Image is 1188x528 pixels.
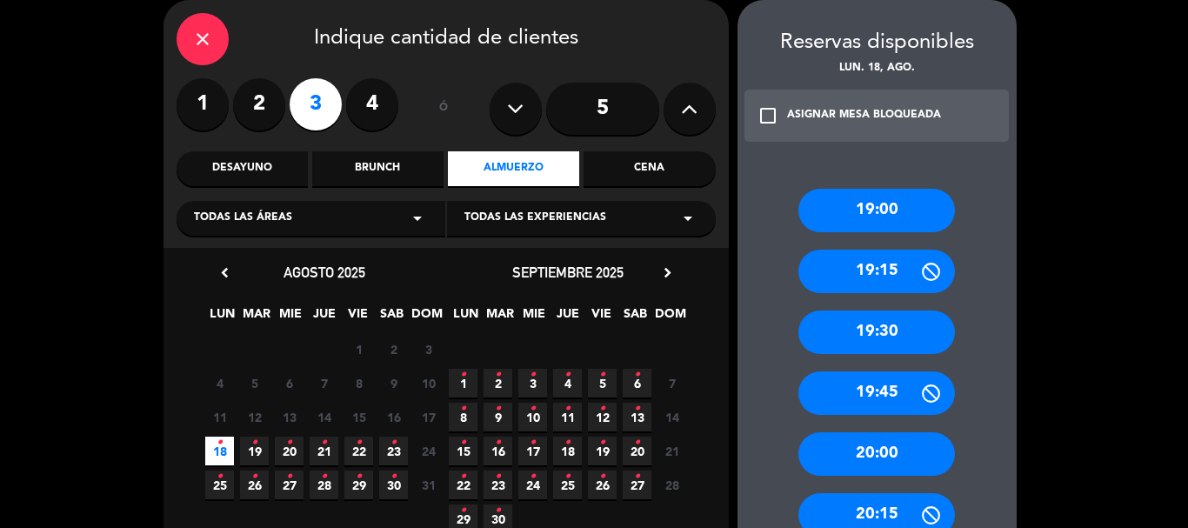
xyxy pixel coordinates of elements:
label: 2 [233,78,285,130]
span: 17 [518,437,547,465]
i: • [530,361,536,389]
i: close [192,29,213,50]
i: • [251,429,257,457]
span: DOM [411,304,440,332]
span: 10 [414,369,443,398]
i: • [564,429,571,457]
span: 12 [588,403,617,431]
span: 20 [275,437,304,465]
span: 16 [379,403,408,431]
span: JUE [310,304,338,332]
div: Indique cantidad de clientes [177,13,716,65]
i: • [217,463,223,491]
div: Reservas disponibles [737,26,1017,60]
span: 23 [484,471,512,499]
i: • [495,395,501,423]
div: Brunch [312,151,444,186]
i: • [599,361,605,389]
span: VIE [587,304,616,332]
span: 3 [518,369,547,398]
label: 1 [177,78,229,130]
span: 7 [310,369,338,398]
span: 19 [588,437,617,465]
span: 2 [379,335,408,364]
div: lun. 18, ago. [737,60,1017,77]
span: 28 [657,471,686,499]
i: chevron_left [216,264,234,282]
i: • [634,463,640,491]
span: 25 [553,471,582,499]
span: 5 [240,369,269,398]
span: 30 [379,471,408,499]
div: Cena [584,151,715,186]
div: ASIGNAR MESA BLOQUEADA [787,107,941,124]
span: 18 [553,437,582,465]
span: 22 [344,437,373,465]
span: MAR [485,304,514,332]
i: • [217,429,223,457]
span: SAB [621,304,650,332]
span: 17 [414,403,443,431]
i: • [530,463,536,491]
span: 1 [449,369,477,398]
i: • [634,429,640,457]
span: JUE [553,304,582,332]
span: 7 [657,369,686,398]
span: 21 [310,437,338,465]
i: • [564,395,571,423]
span: LUN [208,304,237,332]
i: • [530,429,536,457]
span: Todas las áreas [194,210,292,227]
span: Todas las experiencias [464,210,606,227]
span: 26 [240,471,269,499]
span: 6 [275,369,304,398]
div: 19:15 [798,250,955,293]
i: • [390,463,397,491]
span: 22 [449,471,477,499]
i: • [390,429,397,457]
i: • [460,497,466,525]
span: 28 [310,471,338,499]
span: 14 [310,403,338,431]
i: • [286,463,292,491]
span: 12 [240,403,269,431]
span: 11 [553,403,582,431]
span: 29 [344,471,373,499]
i: • [564,463,571,491]
span: 13 [623,403,651,431]
i: • [599,429,605,457]
div: 20:00 [798,432,955,476]
span: 18 [205,437,234,465]
i: • [599,463,605,491]
span: 15 [344,403,373,431]
i: arrow_drop_down [407,208,428,229]
span: 31 [414,471,443,499]
i: • [460,361,466,389]
span: 21 [657,437,686,465]
i: chevron_right [658,264,677,282]
span: 1 [344,335,373,364]
i: • [495,429,501,457]
i: • [356,463,362,491]
span: 9 [379,369,408,398]
i: • [460,463,466,491]
span: 15 [449,437,477,465]
span: 4 [553,369,582,398]
i: • [286,429,292,457]
i: • [634,361,640,389]
span: 9 [484,403,512,431]
i: • [321,429,327,457]
i: • [495,463,501,491]
span: SAB [377,304,406,332]
span: 3 [414,335,443,364]
span: 24 [518,471,547,499]
span: agosto 2025 [284,264,365,281]
div: ó [416,78,472,139]
i: • [530,395,536,423]
span: 4 [205,369,234,398]
i: • [599,395,605,423]
span: 16 [484,437,512,465]
span: MIE [276,304,304,332]
span: 6 [623,369,651,398]
i: • [460,395,466,423]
